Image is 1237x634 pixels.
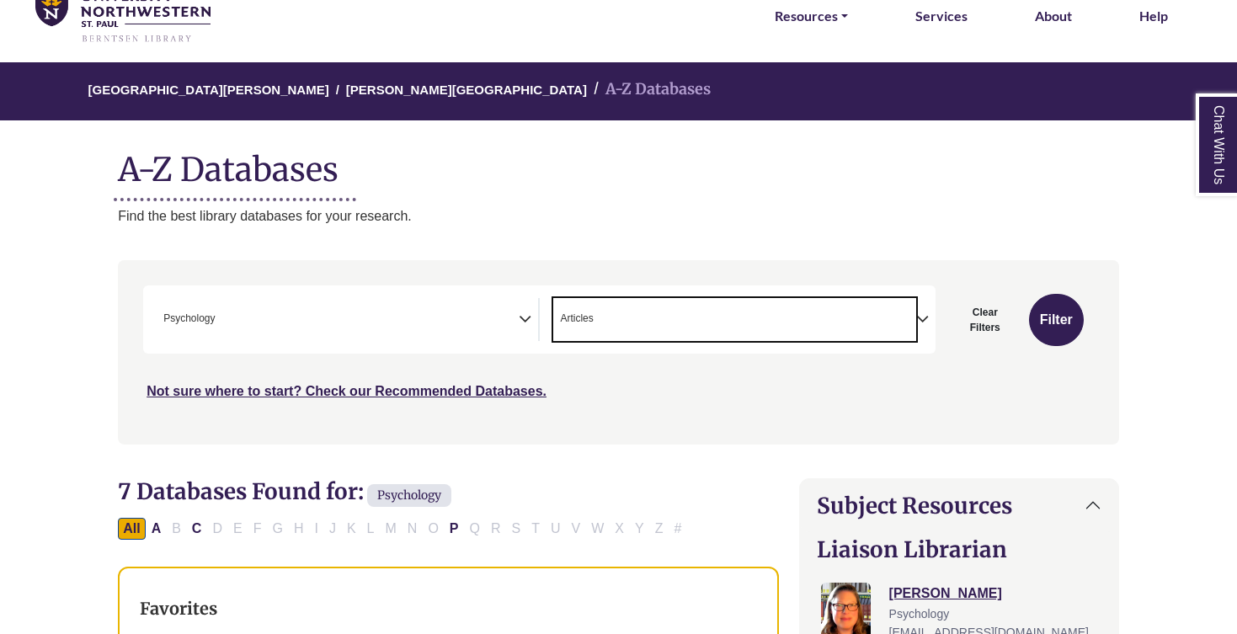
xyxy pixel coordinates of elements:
[800,479,1118,532] button: Subject Resources
[118,477,364,505] span: 7 Databases Found for:
[553,311,593,327] li: Articles
[889,607,950,621] span: Psychology
[587,77,711,102] li: A-Z Databases
[118,205,1119,227] p: Find the best library databases for your research.
[367,484,451,507] span: Psychology
[147,384,547,398] a: Not sure where to start? Check our Recommended Databases.
[1139,5,1168,27] a: Help
[147,518,167,540] button: Filter Results A
[140,599,756,619] h3: Favorites
[597,314,605,328] textarea: Search
[219,314,227,328] textarea: Search
[560,311,593,327] span: Articles
[163,311,215,327] span: Psychology
[157,311,215,327] li: Psychology
[118,520,688,535] div: Alpha-list to filter by first letter of database name
[1029,294,1084,346] button: Submit for Search Results
[118,518,145,540] button: All
[775,5,848,27] a: Resources
[118,260,1119,444] nav: Search filters
[889,586,1002,600] a: [PERSON_NAME]
[1035,5,1072,27] a: About
[187,518,207,540] button: Filter Results C
[817,536,1101,562] h2: Liaison Librarian
[946,294,1025,346] button: Clear Filters
[88,80,329,97] a: [GEOGRAPHIC_DATA][PERSON_NAME]
[118,62,1119,120] nav: breadcrumb
[915,5,968,27] a: Services
[118,137,1119,189] h1: A-Z Databases
[445,518,464,540] button: Filter Results P
[346,80,587,97] a: [PERSON_NAME][GEOGRAPHIC_DATA]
